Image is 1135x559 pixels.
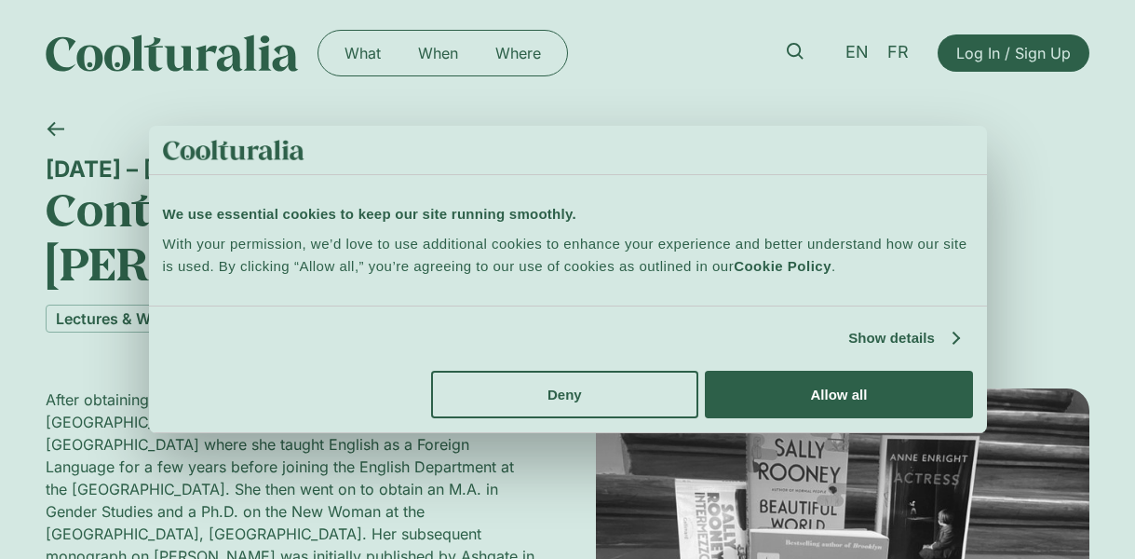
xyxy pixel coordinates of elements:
nav: Menu [326,38,560,68]
a: What [326,38,399,68]
button: Allow all [705,371,972,418]
a: Show details [848,327,958,349]
a: Lectures & Workshops [46,305,228,333]
a: When [399,38,477,68]
a: FR [878,39,918,66]
button: Deny [431,371,698,418]
span: EN [845,43,869,62]
h1: Contemporary Irish Fiction with [PERSON_NAME] [46,183,1089,290]
a: Cookie Policy [734,258,831,274]
span: With your permission, we’d love to use additional cookies to enhance your experience and better u... [163,236,967,274]
a: Where [477,38,560,68]
div: We use essential cookies to keep our site running smoothly. [163,203,973,225]
a: Log In / Sign Up [938,34,1089,72]
span: FR [887,43,909,62]
div: [DATE] – [DATE] [46,156,1089,183]
img: logo [163,140,305,160]
a: EN [836,39,878,66]
span: . [831,258,836,274]
span: Log In / Sign Up [956,42,1071,64]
